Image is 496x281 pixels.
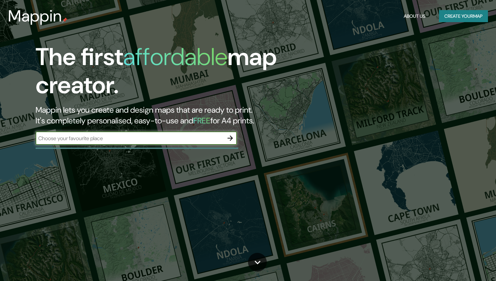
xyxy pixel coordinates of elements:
[123,41,228,72] h1: affordable
[36,43,284,105] h1: The first map creator.
[193,115,210,126] h5: FREE
[36,105,284,126] h2: Mappin lets you create and design maps that are ready to print. It's completely personalised, eas...
[36,134,224,142] input: Choose your favourite place
[62,17,67,23] img: mappin-pin
[401,10,428,22] button: About Us
[439,10,488,22] button: Create yourmap
[8,7,62,25] h3: Mappin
